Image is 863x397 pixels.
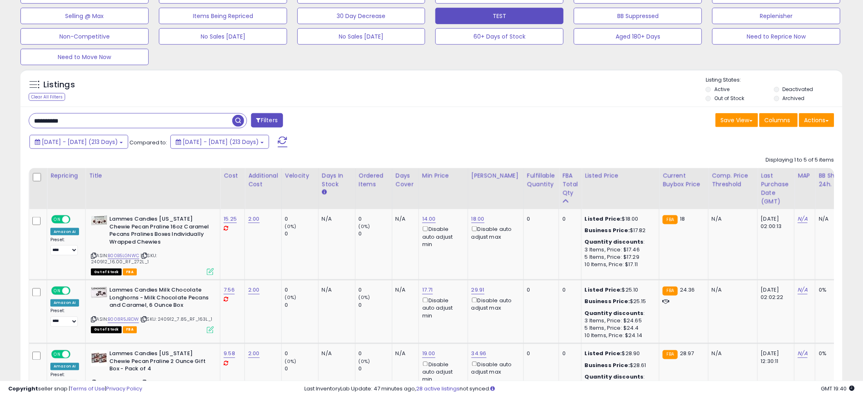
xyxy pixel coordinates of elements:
a: 2.00 [248,215,260,223]
small: (0%) [285,358,297,365]
span: ON [52,216,62,223]
div: $25.15 [585,298,653,306]
span: 24.36 [680,286,695,294]
div: 0 [359,287,392,294]
div: $18.00 [585,215,653,223]
span: OFF [69,216,82,223]
b: Listed Price: [585,350,622,358]
div: Last InventoryLab Update: 47 minutes ago, not synced. [304,385,855,393]
img: 51RhFYbpnoL._SL40_.jpg [91,350,107,367]
span: All listings that are currently out of stock and unavailable for purchase on Amazon [91,269,122,276]
a: 18.00 [471,215,485,223]
div: 0 [285,215,318,223]
a: 15.25 [224,215,237,223]
div: N/A [712,287,751,294]
button: Selling @ Max [20,8,149,24]
div: N/A [712,350,751,358]
div: Preset: [50,237,79,256]
div: Disable auto adjust min [422,225,462,248]
button: Non-Competitive [20,28,149,45]
span: OFF [69,351,82,358]
a: 19.00 [422,350,435,358]
div: Listed Price [585,171,656,180]
img: 41gLy3Yg9VL._SL40_.jpg [91,287,107,298]
div: Disable auto adjust min [422,296,462,319]
div: 3 Items, Price: $24.65 [585,317,653,325]
div: Preset: [50,308,79,327]
div: Days Cover [396,171,415,189]
div: Amazon AI [50,363,79,370]
a: 7.56 [224,286,235,294]
a: N/A [798,350,808,358]
a: 14.00 [422,215,436,223]
div: Disable auto adjust max [471,296,517,312]
button: Filters [251,113,283,128]
span: FBA [123,269,137,276]
div: 0 [527,287,553,294]
div: [DATE] 02:02:22 [761,287,788,301]
span: ON [52,351,62,358]
div: 0 [285,365,318,373]
div: $17.82 [585,227,653,234]
div: $25.10 [585,287,653,294]
b: Quantity discounts [585,238,644,246]
a: 34.96 [471,350,487,358]
b: Lammes Candies [US_STATE] Chewie Pecan Praline 2 Ounce Gift Box - Pack of 4 [109,350,209,375]
div: 0 [359,350,392,358]
div: $28.90 [585,350,653,358]
div: Additional Cost [248,171,278,189]
span: | SKU: 240912_7.85_RF_163L_1 [140,316,212,323]
div: 0% [819,287,846,294]
span: All listings that are currently out of stock and unavailable for purchase on Amazon [91,326,122,333]
div: 10 Items, Price: $17.11 [585,261,653,268]
div: N/A [322,287,349,294]
b: Listed Price: [585,286,622,294]
div: Amazon AI [50,228,79,235]
div: [PERSON_NAME] [471,171,520,180]
div: 5 Items, Price: $17.29 [585,253,653,261]
span: [DATE] - [DATE] (213 Days) [42,138,118,146]
div: Velocity [285,171,315,180]
button: BB Suppressed [574,8,702,24]
div: N/A [322,215,349,223]
img: 513aMJRsO-L._SL40_.jpg [91,215,107,226]
div: Amazon AI [50,299,79,307]
button: Need to Move Now [20,49,149,65]
div: FBA Total Qty [562,171,578,197]
small: Days In Stock. [322,189,327,196]
div: N/A [322,350,349,358]
b: Quantity discounts [585,310,644,317]
div: 0 [285,287,318,294]
div: Repricing [50,171,82,180]
div: 0 [285,302,318,309]
div: 0 [527,215,553,223]
a: B00B5LGNWC [108,252,139,259]
span: OFF [69,287,82,294]
div: 0 [562,287,575,294]
div: Displaying 1 to 5 of 5 items [766,156,834,164]
div: [DATE] 12:30:11 [761,350,788,365]
button: Columns [759,113,798,127]
div: Preset: [50,372,79,391]
div: 0 [359,365,392,373]
div: 0 [285,230,318,237]
div: BB Share 24h. [819,171,849,189]
a: Privacy Policy [106,385,142,392]
label: Out of Stock [714,95,744,102]
button: Need to Reprice Now [712,28,840,45]
div: Last Purchase Date (GMT) [761,171,791,206]
div: N/A [396,215,412,223]
div: Title [89,171,217,180]
b: Business Price: [585,298,630,306]
small: FBA [663,215,678,224]
button: TEST [435,8,564,24]
b: Lammes Candies [US_STATE] Chewie Pecan Praline 16oz Caramel Pecans Pralines Boxes Individually Wr... [109,215,209,248]
div: : [585,238,653,246]
button: 30 Day Decrease [297,8,426,24]
div: Disable auto adjust max [471,225,517,241]
a: Terms of Use [70,385,105,392]
span: 2025-09-8 19:40 GMT [821,385,855,392]
a: N/A [798,286,808,294]
small: (0%) [359,358,370,365]
button: Save View [716,113,758,127]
